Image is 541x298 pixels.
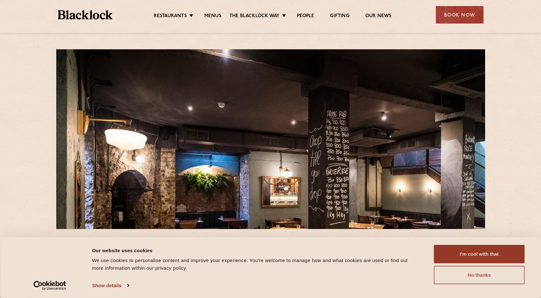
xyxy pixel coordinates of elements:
[330,13,349,20] a: Gifting
[436,6,484,24] div: Book Now
[92,281,129,290] a: Show details
[92,257,420,272] div: We use cookies to personalise content and improve your experience. You're welcome to manage how a...
[154,13,187,20] a: Restaurants
[434,245,525,263] button: I'm cool with that
[229,13,280,20] a: The Blacklock Way
[297,13,314,20] a: People
[434,266,525,284] button: No thanks
[92,246,420,254] div: Our website uses cookies
[58,10,113,19] img: BL_Textured_Logo-footer-cropped.svg
[22,281,78,290] a: Usercentrics Cookiebot - opens in a new window
[204,13,221,20] a: Menus
[365,13,392,20] a: Our News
